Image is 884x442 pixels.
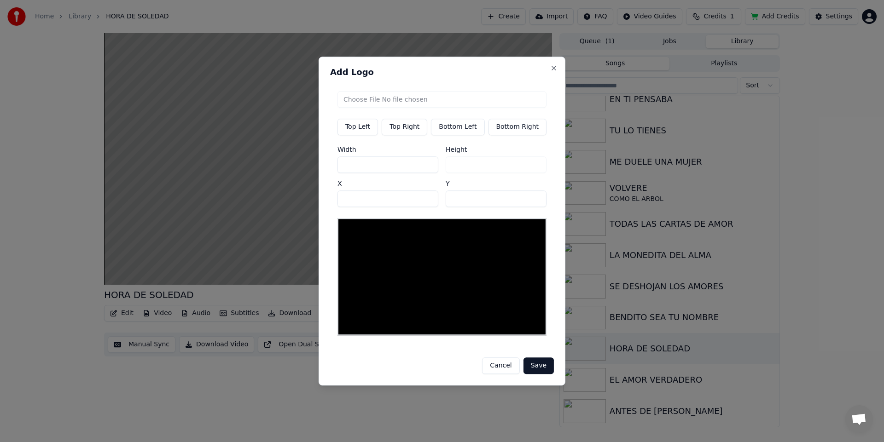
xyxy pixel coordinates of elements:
button: Top Right [382,119,427,135]
label: Y [446,180,547,187]
button: Bottom Left [431,119,484,135]
label: Height [446,146,547,153]
button: Top Left [337,119,378,135]
button: Bottom Right [488,119,547,135]
h2: Add Logo [330,68,554,76]
button: Cancel [482,357,519,374]
label: Width [337,146,438,153]
button: Save [523,357,554,374]
label: X [337,180,438,187]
